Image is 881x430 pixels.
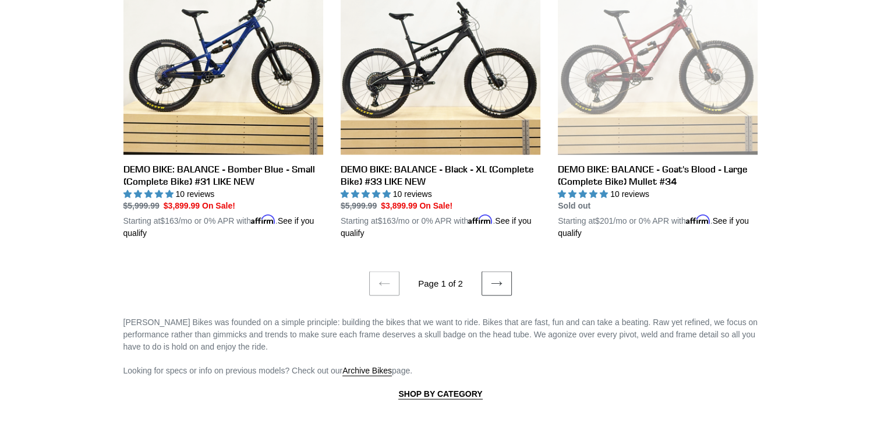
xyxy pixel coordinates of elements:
[342,366,392,376] a: Archive Bikes
[123,316,758,353] p: [PERSON_NAME] Bikes was founded on a simple principle: building the bikes that we want to ride. B...
[398,389,482,399] strong: SHOP BY CATEGORY
[398,389,482,400] a: SHOP BY CATEGORY
[402,277,479,291] li: Page 1 of 2
[123,366,413,376] span: Looking for specs or info on previous models? Check out our page.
